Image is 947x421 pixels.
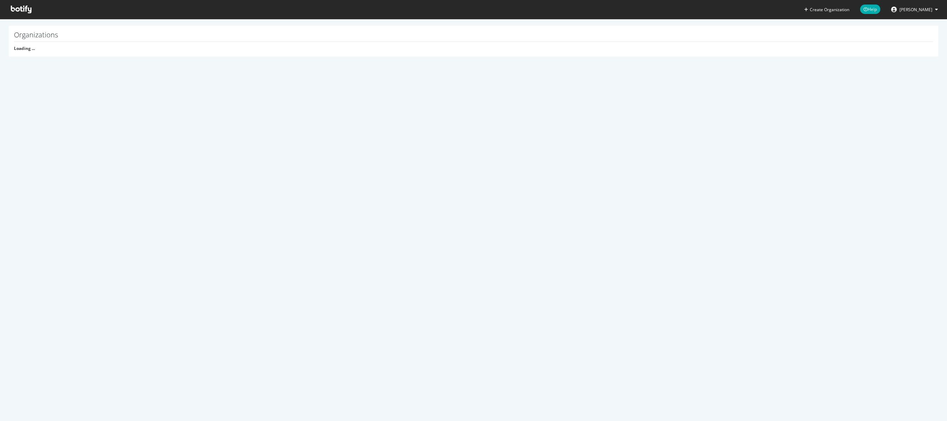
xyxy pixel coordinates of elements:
h1: Organizations [14,31,933,42]
button: [PERSON_NAME] [886,4,944,15]
button: Create Organization [804,6,850,13]
strong: Loading ... [14,45,35,51]
span: Tim Manalo [900,7,932,13]
span: Help [860,5,880,14]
